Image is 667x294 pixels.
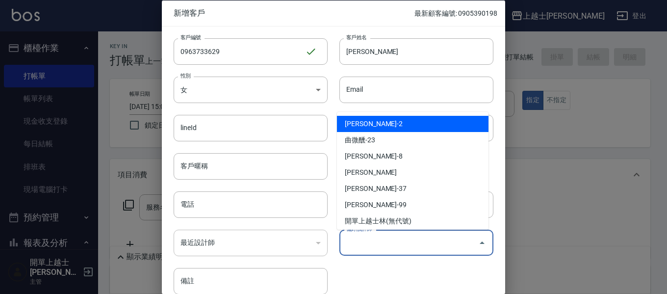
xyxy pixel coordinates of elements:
[337,197,488,213] li: [PERSON_NAME]-99
[474,235,490,250] button: Close
[180,33,201,41] label: 客戶編號
[174,8,414,18] span: 新增客戶
[337,229,488,245] li: [PERSON_NAME]-999
[346,33,367,41] label: 客戶姓名
[337,181,488,197] li: [PERSON_NAME]-37
[337,148,488,164] li: [PERSON_NAME]-8
[337,213,488,229] li: 開單上越士林(無代號)
[174,76,328,103] div: 女
[414,8,497,18] p: 最新顧客編號: 0905390198
[337,164,488,181] li: [PERSON_NAME]
[337,132,488,148] li: 曲微醺-23
[337,116,488,132] li: [PERSON_NAME]-2
[180,72,191,79] label: 性別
